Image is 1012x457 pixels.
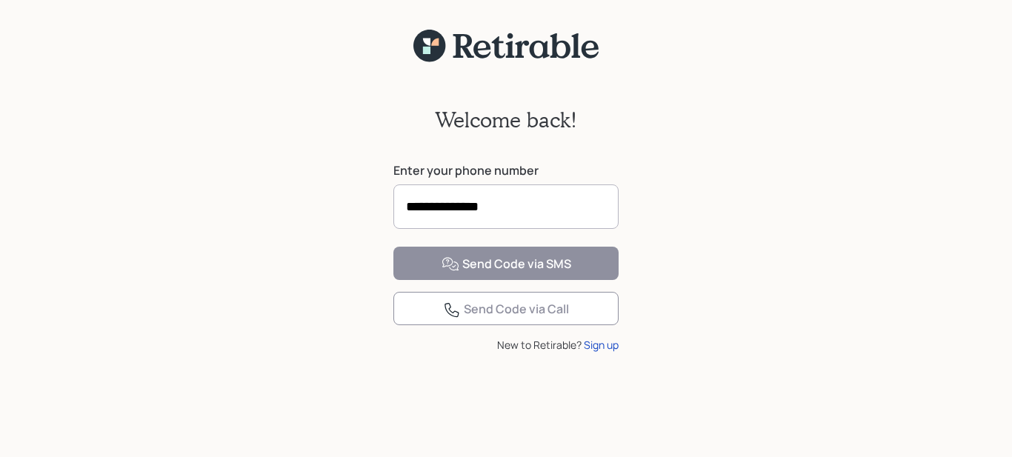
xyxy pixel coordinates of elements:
button: Send Code via Call [393,292,619,325]
div: Send Code via Call [443,301,569,318]
h2: Welcome back! [435,107,577,133]
button: Send Code via SMS [393,247,619,280]
div: Sign up [584,337,619,353]
div: Send Code via SMS [442,256,571,273]
label: Enter your phone number [393,162,619,179]
div: New to Retirable? [393,337,619,353]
